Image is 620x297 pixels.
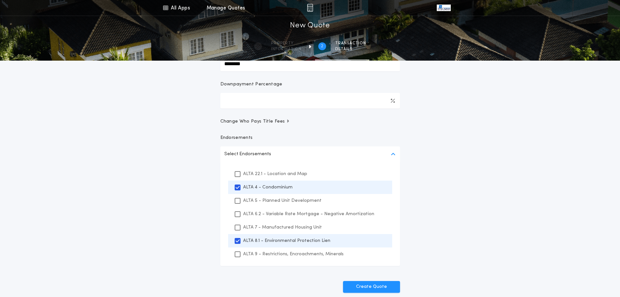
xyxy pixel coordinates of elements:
ul: Select Endorsements [220,162,400,266]
button: Select Endorsements [220,146,400,162]
p: ALTA 4 - Condominium [243,184,293,191]
button: Change Who Pays Title Fees [220,118,400,125]
img: img [307,4,313,12]
h2: 2 [321,44,323,49]
input: New Loan Amount [220,56,400,71]
input: Downpayment Percentage [220,93,400,109]
p: Select Endorsements [224,150,271,158]
p: Endorsements [220,135,400,141]
span: Change Who Pays Title Fees [220,118,290,125]
p: Downpayment Percentage [220,81,282,88]
p: ALTA 7 - Manufactured Housing Unit [243,224,322,231]
span: Transaction [335,41,366,46]
span: information [271,47,301,52]
img: vs-icon [437,5,450,11]
span: details [335,47,366,52]
span: Property [271,41,301,46]
p: ALTA 6.2 - Variable Rate Mortgage - Negative Amortization [243,211,374,217]
button: Create Quote [343,281,400,293]
h1: New Quote [290,21,330,31]
p: ALTA 9 - Restrictions, Encroachments, Minerals [243,251,344,258]
p: ALTA 8.1 - Environmental Protection Lien [243,237,330,244]
p: ALTA 5 - Planned Unit Development [243,197,322,204]
p: ALTA 22.1 - Location and Map [243,171,307,177]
